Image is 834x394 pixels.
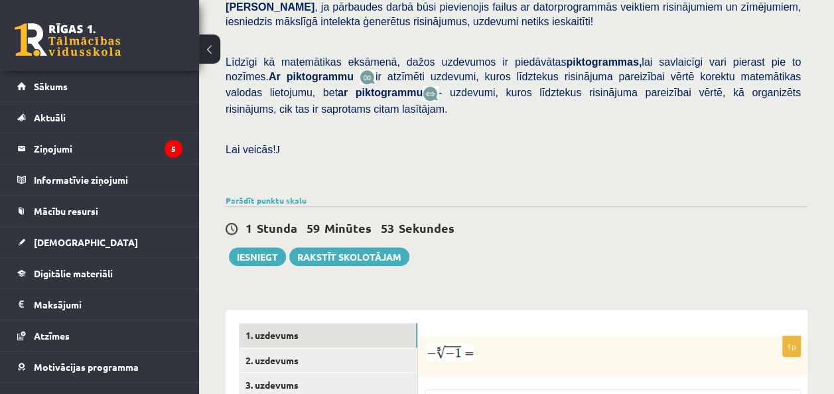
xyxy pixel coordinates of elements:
[427,343,474,361] img: i1X04pCsFdAAAAAElFTkSuQmCC
[289,247,409,266] a: Rakstīt skolotājam
[17,164,182,195] a: Informatīvie ziņojumi
[226,1,314,13] span: [PERSON_NAME]
[17,352,182,382] a: Motivācijas programma
[17,102,182,133] a: Aktuāli
[34,361,139,373] span: Motivācijas programma
[226,71,801,98] span: ir atzīmēti uzdevumi, kuros līdztekus risinājuma pareizībai vērtē korektu matemātikas valodas lie...
[34,111,66,123] span: Aktuāli
[276,144,280,155] span: J
[17,227,182,257] a: [DEMOGRAPHIC_DATA]
[165,140,182,158] i: 5
[226,195,307,206] a: Parādīt punktu skalu
[269,71,354,82] b: Ar piktogrammu
[381,220,394,235] span: 53
[226,87,801,114] span: - uzdevumi, kuros līdztekus risinājuma pareizībai vērtē, kā organizēts risinājums, cik tas ir sap...
[307,220,320,235] span: 59
[324,220,372,235] span: Minūtes
[239,348,417,373] a: 2. uzdevums
[782,336,801,357] p: 1p
[360,70,376,85] img: JfuEzvunn4EvwAAAAASUVORK5CYII=
[34,205,98,217] span: Mācību resursi
[239,323,417,348] a: 1. uzdevums
[34,267,113,279] span: Digitālie materiāli
[34,289,182,320] legend: Maksājumi
[17,320,182,351] a: Atzīmes
[338,87,423,98] b: ar piktogrammu
[34,330,70,342] span: Atzīmes
[17,133,182,164] a: Ziņojumi5
[226,56,801,82] span: Līdzīgi kā matemātikas eksāmenā, dažos uzdevumos ir piedāvātas lai savlaicīgi vari pierast pie to...
[17,196,182,226] a: Mācību resursi
[17,289,182,320] a: Maksājumi
[34,164,182,195] legend: Informatīvie ziņojumi
[17,258,182,289] a: Digitālie materiāli
[17,71,182,101] a: Sākums
[226,1,801,27] span: , ja pārbaudes darbā būsi pievienojis failus ar datorprogrammās veiktiem risinājumiem un zīmējumi...
[34,236,138,248] span: [DEMOGRAPHIC_DATA]
[566,56,642,68] b: piktogrammas,
[34,133,182,164] legend: Ziņojumi
[423,86,439,101] img: wKvN42sLe3LLwAAAABJRU5ErkJggg==
[257,220,297,235] span: Stunda
[229,247,286,266] button: Iesniegt
[34,80,68,92] span: Sākums
[245,220,252,235] span: 1
[226,144,276,155] span: Lai veicās!
[399,220,454,235] span: Sekundes
[15,23,121,56] a: Rīgas 1. Tālmācības vidusskola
